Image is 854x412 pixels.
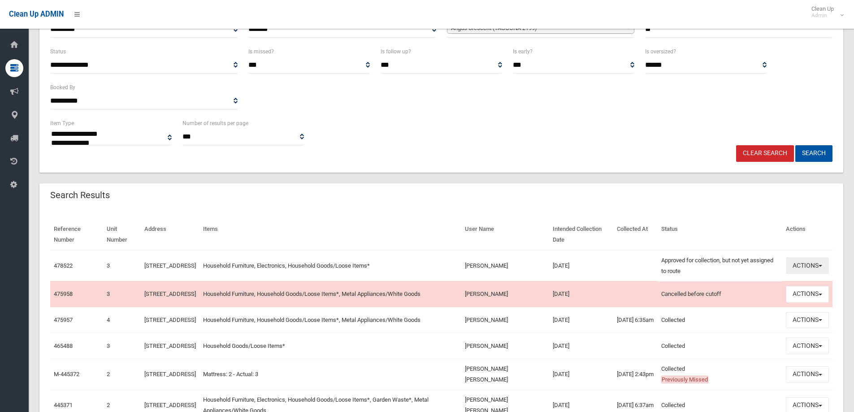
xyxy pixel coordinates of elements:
[549,307,613,333] td: [DATE]
[182,118,248,128] label: Number of results per page
[786,286,829,303] button: Actions
[658,359,782,390] td: Collected
[658,281,782,307] td: Cancelled before cutoff
[658,250,782,282] td: Approved for collection, but not yet assigned to route
[549,359,613,390] td: [DATE]
[461,281,550,307] td: [PERSON_NAME]
[658,307,782,333] td: Collected
[786,338,829,354] button: Actions
[786,257,829,274] button: Actions
[613,307,658,333] td: [DATE] 6:35am
[103,333,141,359] td: 3
[144,343,196,349] a: [STREET_ADDRESS]
[50,118,74,128] label: Item Type
[461,250,550,282] td: [PERSON_NAME]
[39,186,121,204] header: Search Results
[461,359,550,390] td: [PERSON_NAME] [PERSON_NAME]
[613,359,658,390] td: [DATE] 2:43pm
[144,402,196,408] a: [STREET_ADDRESS]
[144,371,196,377] a: [STREET_ADDRESS]
[199,359,461,390] td: Mattress: 2 - Actual: 3
[736,145,794,162] a: Clear Search
[54,371,79,377] a: M-445372
[9,10,64,18] span: Clean Up ADMIN
[782,219,832,250] th: Actions
[661,376,708,383] span: Previously Missed
[144,317,196,323] a: [STREET_ADDRESS]
[103,250,141,282] td: 3
[248,47,274,56] label: Is missed?
[144,291,196,297] a: [STREET_ADDRESS]
[199,281,461,307] td: Household Furniture, Household Goods/Loose Items*, Metal Appliances/White Goods
[50,47,66,56] label: Status
[461,333,550,359] td: [PERSON_NAME]
[613,219,658,250] th: Collected At
[103,219,141,250] th: Unit Number
[103,281,141,307] td: 3
[811,12,834,19] small: Admin
[54,262,73,269] a: 478522
[50,82,75,92] label: Booked By
[54,343,73,349] a: 465488
[381,47,411,56] label: Is follow up?
[658,219,782,250] th: Status
[50,219,103,250] th: Reference Number
[199,250,461,282] td: Household Furniture, Electronics, Household Goods/Loose Items*
[549,333,613,359] td: [DATE]
[807,5,843,19] span: Clean Up
[549,219,613,250] th: Intended Collection Date
[786,366,829,383] button: Actions
[103,307,141,333] td: 4
[513,47,533,56] label: Is early?
[144,262,196,269] a: [STREET_ADDRESS]
[795,145,832,162] button: Search
[461,219,550,250] th: User Name
[658,333,782,359] td: Collected
[199,307,461,333] td: Household Furniture, Household Goods/Loose Items*, Metal Appliances/White Goods
[199,333,461,359] td: Household Goods/Loose Items*
[103,359,141,390] td: 2
[461,307,550,333] td: [PERSON_NAME]
[549,250,613,282] td: [DATE]
[199,219,461,250] th: Items
[141,219,199,250] th: Address
[54,317,73,323] a: 475957
[549,281,613,307] td: [DATE]
[645,47,676,56] label: Is oversized?
[786,312,829,329] button: Actions
[54,291,73,297] a: 475958
[54,402,73,408] a: 445371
